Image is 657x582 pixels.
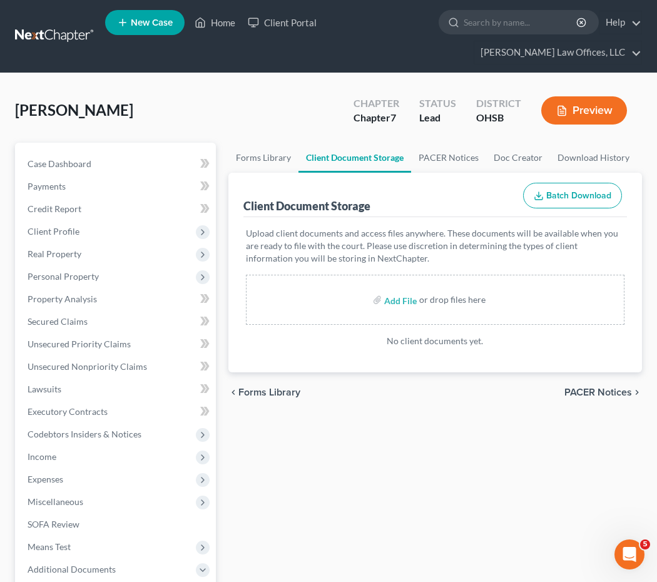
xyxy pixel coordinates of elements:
a: Home [188,11,242,34]
span: Property Analysis [28,294,97,304]
a: Client Portal [242,11,323,34]
span: Executory Contracts [28,406,108,417]
a: Help [599,11,641,34]
span: Forms Library [238,387,300,397]
span: Codebtors Insiders & Notices [28,429,141,439]
span: New Case [131,18,173,28]
span: PACER Notices [564,387,632,397]
button: Batch Download [523,183,622,209]
div: District [476,96,521,111]
span: Income [28,451,56,462]
span: Unsecured Nonpriority Claims [28,361,147,372]
a: Client Document Storage [298,143,411,173]
div: Client Document Storage [243,198,370,213]
div: or drop files here [419,294,486,306]
i: chevron_left [228,387,238,397]
i: chevron_right [632,387,642,397]
span: [PERSON_NAME] [15,101,133,119]
a: Secured Claims [18,310,216,333]
div: Lead [419,111,456,125]
span: Expenses [28,474,63,484]
a: Case Dashboard [18,153,216,175]
p: No client documents yet. [246,335,624,347]
div: OHSB [476,111,521,125]
span: Credit Report [28,203,81,214]
a: Forms Library [228,143,298,173]
a: Doc Creator [486,143,550,173]
span: Lawsuits [28,384,61,394]
iframe: Intercom live chat [614,539,644,569]
a: Unsecured Priority Claims [18,333,216,355]
div: Status [419,96,456,111]
span: Payments [28,181,66,191]
a: Download History [550,143,637,173]
span: SOFA Review [28,519,79,529]
a: Property Analysis [18,288,216,310]
a: Payments [18,175,216,198]
a: Credit Report [18,198,216,220]
span: Case Dashboard [28,158,91,169]
button: chevron_left Forms Library [228,387,300,397]
span: 5 [640,539,650,549]
button: Preview [541,96,627,125]
span: Additional Documents [28,564,116,574]
span: Client Profile [28,226,79,237]
div: Chapter [354,96,399,111]
p: Upload client documents and access files anywhere. These documents will be available when you are... [246,227,624,265]
div: Chapter [354,111,399,125]
span: Miscellaneous [28,496,83,507]
a: Unsecured Nonpriority Claims [18,355,216,378]
a: Lawsuits [18,378,216,401]
a: [PERSON_NAME] Law Offices, LLC [474,41,641,64]
span: Real Property [28,248,81,259]
span: Secured Claims [28,316,88,327]
a: PACER Notices [411,143,486,173]
a: Executory Contracts [18,401,216,423]
span: Unsecured Priority Claims [28,339,131,349]
input: Search by name... [464,11,578,34]
button: PACER Notices chevron_right [564,387,642,397]
span: 7 [390,111,396,123]
a: SOFA Review [18,513,216,536]
span: Personal Property [28,271,99,282]
span: Batch Download [546,190,611,201]
span: Means Test [28,541,71,552]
